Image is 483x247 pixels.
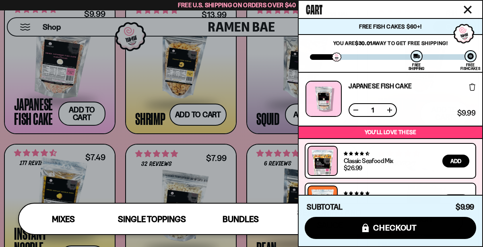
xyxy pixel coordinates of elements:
a: Single Toppings [107,204,196,234]
button: Add [442,155,469,167]
span: 1 [366,107,379,113]
button: checkout [305,217,476,239]
h4: Subtotal [307,203,343,211]
span: Cart [306,0,322,16]
span: Bundles [223,214,259,224]
span: 4.76 stars [344,191,369,196]
span: Single Toppings [118,214,186,224]
p: You are away to get Free Shipping! [310,40,471,46]
span: Add [450,158,461,164]
div: $26.99 [344,165,362,171]
p: You’ll love these [301,129,480,136]
a: Bundles [196,204,285,234]
span: 4.68 stars [344,151,369,156]
span: Free U.S. Shipping on Orders over $40 🍜 [178,1,305,9]
a: Mixes [19,204,107,234]
button: Close cart [462,4,474,16]
span: $9.99 [456,202,474,212]
a: Classic Seafood Mix [344,157,393,165]
span: $9.99 [457,110,475,117]
span: Mixes [52,214,75,224]
button: Add [442,194,469,207]
a: Japanese Fish Cake [349,83,412,89]
a: Seasoning and Sauce [285,204,374,234]
strong: $30.01 [355,40,372,46]
span: Free Fish Cakes $60+! [359,23,421,30]
span: checkout [373,223,417,232]
div: Free Fishcakes [460,63,480,70]
span: Seasoning and Sauce [297,208,361,230]
div: Free Shipping [409,63,424,70]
